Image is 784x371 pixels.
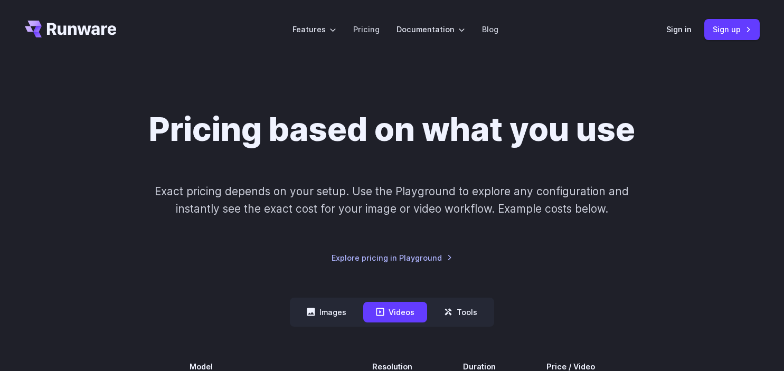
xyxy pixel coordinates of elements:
a: Sign up [704,19,760,40]
button: Tools [431,302,490,322]
a: Explore pricing in Playground [332,252,452,264]
label: Documentation [396,23,465,35]
button: Videos [363,302,427,322]
h1: Pricing based on what you use [149,110,635,149]
a: Blog [482,23,498,35]
button: Images [294,302,359,322]
a: Pricing [353,23,380,35]
a: Go to / [25,21,117,37]
p: Exact pricing depends on your setup. Use the Playground to explore any configuration and instantl... [135,183,649,218]
a: Sign in [666,23,692,35]
label: Features [292,23,336,35]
